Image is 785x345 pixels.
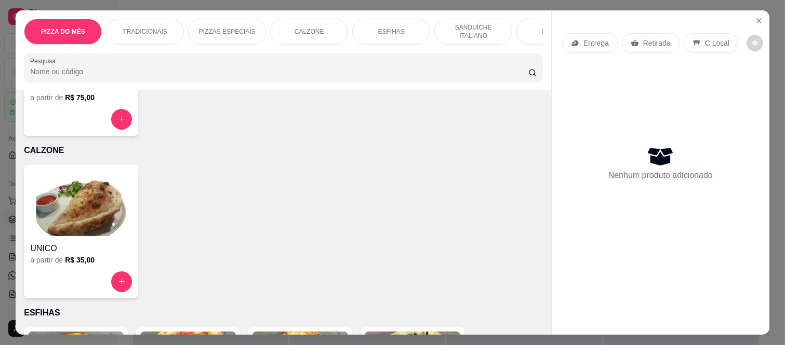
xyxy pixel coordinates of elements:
[705,38,729,48] p: C.Local
[30,255,132,265] div: a partir de
[65,255,95,265] h6: R$ 35,00
[643,38,671,48] p: Retirada
[751,12,767,29] button: Close
[30,242,132,255] h4: UNICO
[295,27,324,36] p: CALZONE
[378,27,405,36] p: ESFIHAS
[199,27,256,36] p: PIZZAS ESPECIAIS
[111,109,132,130] button: increase-product-quantity
[123,27,167,36] p: TRADICIONAIS
[30,57,59,65] label: Pesquisa
[30,92,132,103] div: a partir de
[608,169,713,182] p: Nenhum produto adicionado
[443,23,503,40] p: SANDUÍCHE ITALIANO
[65,92,95,103] h6: R$ 75,00
[747,35,763,51] button: decrease-product-quantity
[41,27,85,36] p: PIZZA DO MÊS
[30,66,528,77] input: Pesquisa
[24,144,543,157] p: CALZONE
[30,171,132,236] img: product-image
[24,307,543,319] p: ESFIHAS
[111,271,132,292] button: increase-product-quantity
[583,38,609,48] p: Entrega
[542,27,569,36] p: BEBIDAS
